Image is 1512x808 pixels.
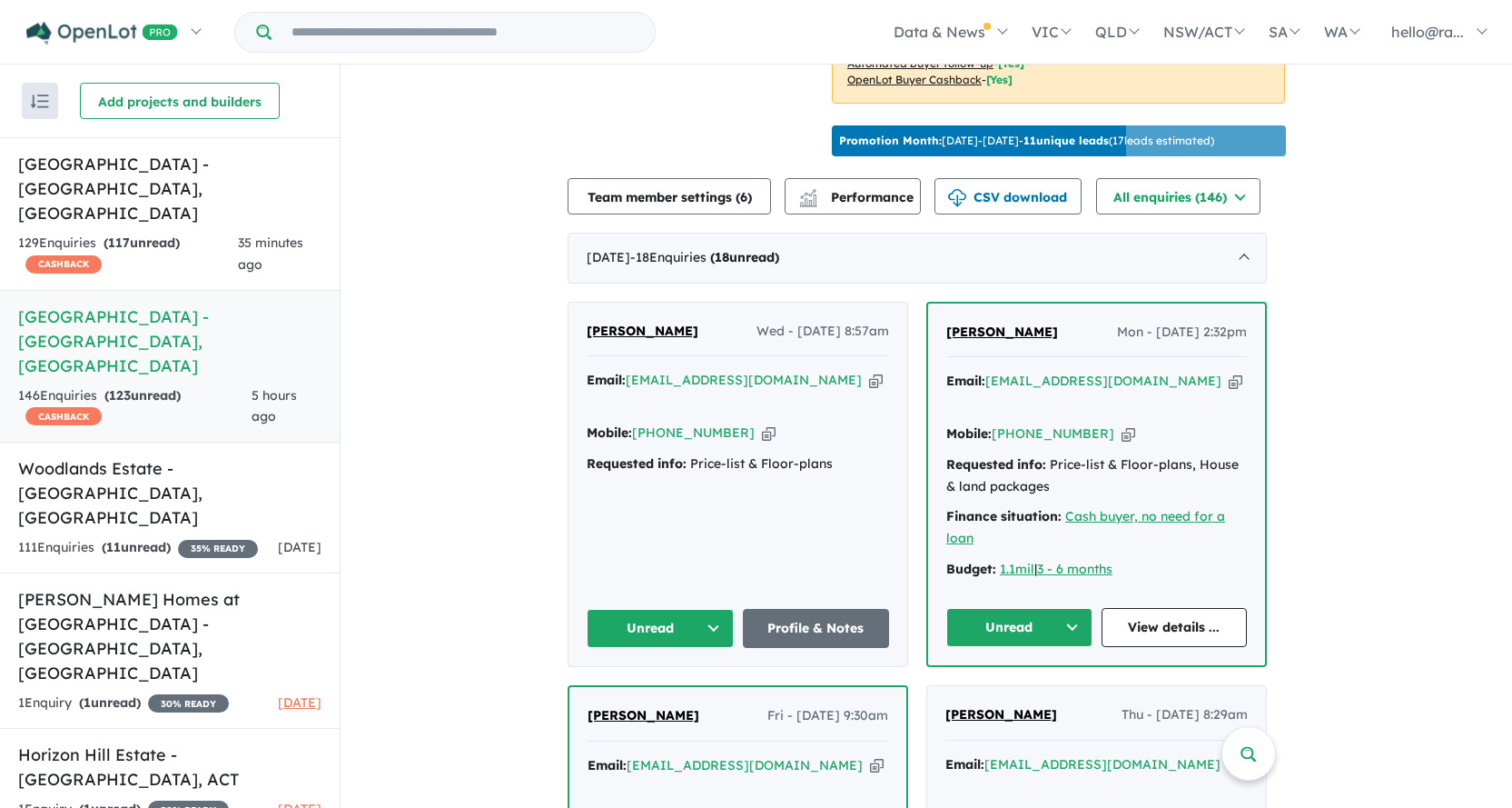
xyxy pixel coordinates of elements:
[800,189,816,199] img: line-chart.svg
[568,178,771,214] button: Team member settings (6)
[762,424,776,443] button: Copy
[945,706,1057,723] span: [PERSON_NAME]
[715,249,729,265] span: 18
[18,693,229,714] div: 1 Enquir y
[992,425,1114,442] a: [PHONE_NUMBER]
[278,694,321,711] span: [DATE]
[18,587,321,685] h5: [PERSON_NAME] Homes at [GEOGRAPHIC_DATA] - [GEOGRAPHIC_DATA] , [GEOGRAPHIC_DATA]
[587,455,687,472] strong: Requested info:
[588,757,627,773] strong: Email:
[985,373,1221,389] a: [EMAIL_ADDRESS][DOMAIN_NAME]
[108,234,130,251] span: 117
[1102,608,1248,647] a: View details ...
[148,694,229,713] span: 30 % READY
[946,456,1046,473] strong: Requested info:
[756,321,889,343] span: Wed - [DATE] 8:57am
[1000,561,1034,577] a: 1.1mil
[1122,704,1248,726] span: Thu - [DATE] 8:29am
[740,189,747,205] span: 6
[946,608,1092,647] button: Unread
[870,756,884,775] button: Copy
[869,371,883,390] button: Copy
[18,537,258,559] div: 111 Enquir ies
[946,373,985,389] strong: Email:
[946,508,1225,546] a: Cash buyer, no need for a loan
[710,249,779,265] strong: ( unread)
[588,707,699,723] span: [PERSON_NAME]
[986,73,1013,86] span: [Yes]
[25,255,102,274] span: CASHBACK
[18,743,321,792] h5: Horizon Hill Estate - [GEOGRAPHIC_DATA] , ACT
[587,323,698,339] span: [PERSON_NAME]
[946,508,1062,524] strong: Finance situation:
[102,539,171,555] strong: ( unread)
[104,387,181,404] strong: ( unread)
[18,304,321,378] h5: [GEOGRAPHIC_DATA] - [GEOGRAPHIC_DATA] , [GEOGRAPHIC_DATA]
[178,540,258,558] span: 35 % READY
[587,321,698,343] a: [PERSON_NAME]
[587,454,889,475] div: Price-list & Floor-plans
[84,694,91,711] span: 1
[632,424,755,441] a: [PHONE_NUMBER]
[945,756,984,773] strong: Email:
[588,705,699,727] a: [PERSON_NAME]
[587,424,632,441] strong: Mobile:
[587,609,734,648] button: Unread
[946,425,992,442] strong: Mobile:
[1023,134,1109,147] b: 11 unique leads
[839,134,942,147] b: Promotion Month:
[25,407,102,425] span: CASHBACK
[18,456,321,530] h5: Woodlands Estate - [GEOGRAPHIC_DATA] , [GEOGRAPHIC_DATA]
[799,195,817,206] img: bar-chart.svg
[80,83,280,119] button: Add projects and builders
[1122,424,1135,444] button: Copy
[31,95,49,108] img: sort.svg
[252,387,297,425] span: 5 hours ago
[839,133,1214,149] p: [DATE] - [DATE] - ( 17 leads estimated)
[984,756,1220,773] a: [EMAIL_ADDRESS][DOMAIN_NAME]
[946,322,1058,344] a: [PERSON_NAME]
[743,609,890,648] a: Profile & Notes
[568,233,1267,284] div: [DATE]
[802,189,914,205] span: Performance
[275,13,651,52] input: Try estate name, suburb, builder or developer
[847,56,993,70] u: Automated buyer follow-up
[18,385,252,429] div: 146 Enquir ies
[946,324,1058,340] span: [PERSON_NAME]
[104,234,180,251] strong: ( unread)
[106,539,121,555] span: 11
[587,372,626,388] strong: Email:
[109,387,131,404] span: 123
[785,178,921,214] button: Performance
[945,704,1057,726] a: [PERSON_NAME]
[948,189,966,207] img: download icon
[946,454,1247,498] div: Price-list & Floor-plans, House & land packages
[627,757,863,773] a: [EMAIL_ADDRESS][DOMAIN_NAME]
[26,22,178,45] img: Openlot PRO Logo White
[1117,322,1247,344] span: Mon - [DATE] 2:32pm
[18,233,238,276] div: 129 Enquir ies
[278,539,321,555] span: [DATE]
[1229,372,1242,391] button: Copy
[946,561,996,577] strong: Budget:
[1037,561,1112,577] a: 3 - 6 months
[934,178,1082,214] button: CSV download
[1391,23,1464,41] span: hello@ra...
[630,249,779,265] span: - 18 Enquir ies
[626,372,862,388] a: [EMAIL_ADDRESS][DOMAIN_NAME]
[1096,178,1260,214] button: All enquiries (146)
[238,234,303,273] span: 35 minutes ago
[847,73,982,86] u: OpenLot Buyer Cashback
[946,559,1247,581] div: |
[79,694,141,711] strong: ( unread)
[767,705,888,727] span: Fri - [DATE] 9:30am
[18,152,321,225] h5: [GEOGRAPHIC_DATA] - [GEOGRAPHIC_DATA] , [GEOGRAPHIC_DATA]
[998,56,1024,70] span: [Yes]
